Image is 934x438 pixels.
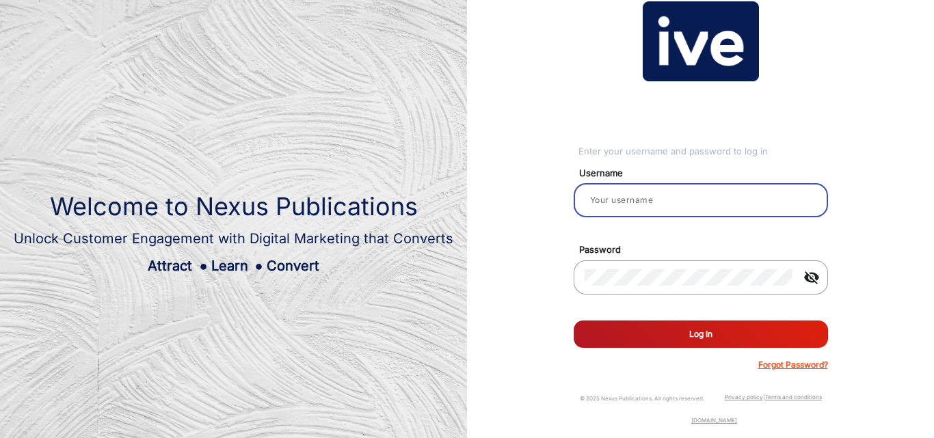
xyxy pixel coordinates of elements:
mat-label: Password [569,243,844,257]
mat-label: Username [569,167,844,180]
a: Privacy policy [725,394,763,400]
div: Attract Learn Convert [14,256,453,276]
a: | [763,394,765,400]
span: ● [255,258,263,274]
small: © 2025 Nexus Publications. All rights reserved. [580,395,704,402]
p: Forgot Password? [758,359,828,371]
h1: Welcome to Nexus Publications [14,192,453,221]
a: [DOMAIN_NAME] [691,417,737,424]
span: ● [199,258,207,274]
mat-icon: visibility_off [795,269,828,286]
input: Your username [585,192,817,208]
div: Enter your username and password to log in [578,145,828,159]
div: Unlock Customer Engagement with Digital Marketing that Converts [14,228,453,249]
button: Log In [574,320,828,348]
img: vmg-logo [643,1,759,82]
a: Terms and conditions [765,394,822,400]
